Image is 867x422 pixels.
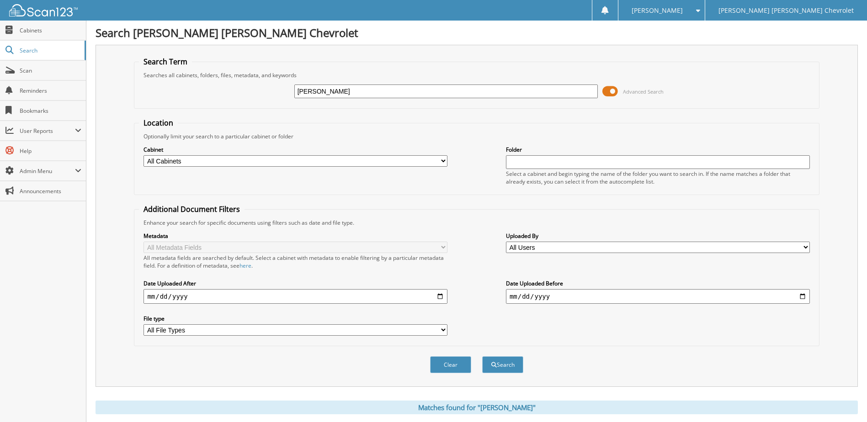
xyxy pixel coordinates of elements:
button: Search [482,356,523,373]
div: All metadata fields are searched by default. Select a cabinet with metadata to enable filtering b... [144,254,447,269]
div: Select a cabinet and begin typing the name of the folder you want to search in. If the name match... [506,170,810,185]
input: start [144,289,447,304]
legend: Search Term [139,57,192,67]
legend: Additional Document Filters [139,204,245,214]
a: here [239,262,251,269]
legend: Location [139,118,178,128]
div: Optionally limit your search to a particular cabinet or folder [139,132,814,140]
span: Scan [20,67,81,74]
input: end [506,289,810,304]
h1: Search [PERSON_NAME] [PERSON_NAME] Chevrolet [96,25,858,40]
label: Metadata [144,232,447,240]
button: Clear [430,356,471,373]
label: File type [144,315,447,322]
label: Date Uploaded Before [506,280,810,287]
span: Search [20,47,80,54]
span: User Reports [20,127,75,135]
span: [PERSON_NAME] [632,8,683,13]
label: Uploaded By [506,232,810,240]
span: [PERSON_NAME] [PERSON_NAME] Chevrolet [718,8,854,13]
span: Reminders [20,87,81,95]
label: Folder [506,146,810,153]
span: Admin Menu [20,167,75,175]
img: scan123-logo-white.svg [9,4,78,16]
label: Cabinet [144,146,447,153]
div: Matches found for "[PERSON_NAME]" [96,401,858,414]
span: Advanced Search [623,88,664,95]
span: Announcements [20,187,81,195]
label: Date Uploaded After [144,280,447,287]
div: Searches all cabinets, folders, files, metadata, and keywords [139,71,814,79]
span: Cabinets [20,26,81,34]
span: Help [20,147,81,155]
span: Bookmarks [20,107,81,115]
div: Enhance your search for specific documents using filters such as date and file type. [139,219,814,227]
